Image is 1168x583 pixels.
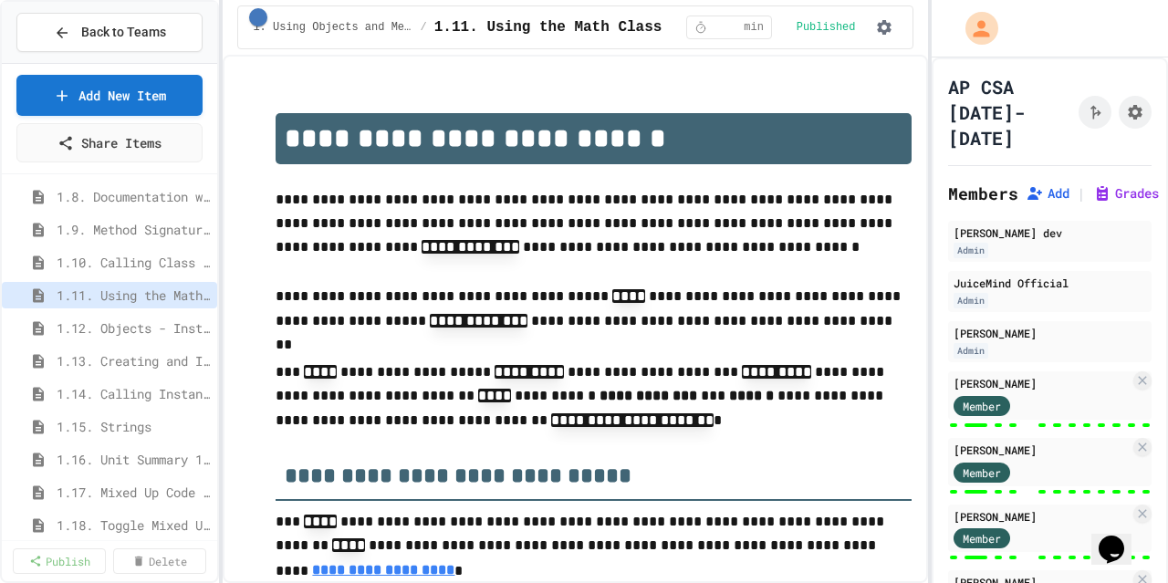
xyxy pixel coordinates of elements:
[954,442,1130,458] div: [PERSON_NAME]
[1119,96,1152,129] button: Assignment Settings
[954,343,988,359] div: Admin
[954,293,988,308] div: Admin
[797,20,856,35] span: Published
[954,325,1146,341] div: [PERSON_NAME]
[954,224,1146,241] div: [PERSON_NAME] dev
[16,13,203,52] button: Back to Teams
[16,123,203,162] a: Share Items
[1091,510,1150,565] iframe: chat widget
[57,220,210,239] span: 1.9. Method Signatures
[57,515,210,535] span: 1.18. Toggle Mixed Up or Write Code Practice 1.1-1.6
[57,351,210,370] span: 1.13. Creating and Initializing Objects: Constructors
[963,464,1001,481] span: Member
[57,450,210,469] span: 1.16. Unit Summary 1a (1.1-1.6)
[57,286,210,305] span: 1.11. Using the Math Class
[421,20,427,35] span: /
[948,74,1071,151] h1: AP CSA [DATE]-[DATE]
[57,187,210,206] span: 1.8. Documentation with Comments and Preconditions
[57,318,210,338] span: 1.12. Objects - Instances of Classes
[954,243,988,258] div: Admin
[954,375,1130,391] div: [PERSON_NAME]
[434,16,662,38] span: 1.11. Using the Math Class
[16,75,203,116] a: Add New Item
[13,548,106,574] a: Publish
[948,181,1018,206] h2: Members
[57,417,210,436] span: 1.15. Strings
[57,253,210,272] span: 1.10. Calling Class Methods
[946,7,1003,49] div: My Account
[1079,96,1111,129] button: Click to see fork details
[113,548,206,574] a: Delete
[954,275,1146,291] div: JuiceMind Official
[963,530,1001,547] span: Member
[744,20,764,35] span: min
[963,398,1001,414] span: Member
[1026,184,1069,203] button: Add
[1093,184,1159,203] button: Grades
[1077,182,1086,204] span: |
[954,508,1130,525] div: [PERSON_NAME]
[797,20,863,35] div: Content is published and visible to students
[253,20,412,35] span: 1. Using Objects and Methods
[57,483,210,502] span: 1.17. Mixed Up Code Practice 1.1-1.6
[57,384,210,403] span: 1.14. Calling Instance Methods
[81,23,166,42] span: Back to Teams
